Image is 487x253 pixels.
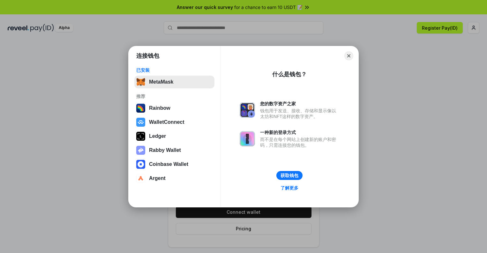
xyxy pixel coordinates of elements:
img: svg+xml,%3Csvg%20width%3D%2228%22%20height%3D%2228%22%20viewBox%3D%220%200%2028%2028%22%20fill%3D... [136,160,145,169]
div: 一种新的登录方式 [260,130,339,135]
div: 已安装 [136,67,213,73]
button: Argent [134,172,214,185]
div: 推荐 [136,93,213,99]
div: Rainbow [149,105,170,111]
img: svg+xml,%3Csvg%20width%3D%2228%22%20height%3D%2228%22%20viewBox%3D%220%200%2028%2028%22%20fill%3D... [136,174,145,183]
div: 而不是在每个网站上创建新的账户和密码，只需连接您的钱包。 [260,137,339,148]
img: svg+xml,%3Csvg%20xmlns%3D%22http%3A%2F%2Fwww.w3.org%2F2000%2Fsvg%22%20width%3D%2228%22%20height%3... [136,132,145,141]
button: Rabby Wallet [134,144,214,157]
div: WalletConnect [149,119,184,125]
button: WalletConnect [134,116,214,129]
div: 获取钱包 [281,173,298,178]
button: MetaMask [134,76,214,88]
button: Coinbase Wallet [134,158,214,171]
button: Ledger [134,130,214,143]
img: svg+xml,%3Csvg%20width%3D%22120%22%20height%3D%22120%22%20viewBox%3D%220%200%20120%20120%22%20fil... [136,104,145,113]
div: 什么是钱包？ [272,71,307,78]
a: 了解更多 [277,184,302,192]
div: Argent [149,175,166,181]
div: Coinbase Wallet [149,161,188,167]
button: Close [344,51,353,60]
div: 了解更多 [281,185,298,191]
img: svg+xml,%3Csvg%20width%3D%2228%22%20height%3D%2228%22%20viewBox%3D%220%200%2028%2028%22%20fill%3D... [136,118,145,127]
img: svg+xml,%3Csvg%20xmlns%3D%22http%3A%2F%2Fwww.w3.org%2F2000%2Fsvg%22%20fill%3D%22none%22%20viewBox... [240,131,255,146]
div: 钱包用于发送、接收、存储和显示像以太坊和NFT这样的数字资产。 [260,108,339,119]
div: MetaMask [149,79,173,85]
div: Rabby Wallet [149,147,181,153]
img: svg+xml,%3Csvg%20fill%3D%22none%22%20height%3D%2233%22%20viewBox%3D%220%200%2035%2033%22%20width%... [136,78,145,86]
img: svg+xml,%3Csvg%20xmlns%3D%22http%3A%2F%2Fwww.w3.org%2F2000%2Fsvg%22%20fill%3D%22none%22%20viewBox... [240,102,255,118]
button: Rainbow [134,102,214,115]
h1: 连接钱包 [136,52,159,60]
button: 获取钱包 [276,171,303,180]
img: svg+xml,%3Csvg%20xmlns%3D%22http%3A%2F%2Fwww.w3.org%2F2000%2Fsvg%22%20fill%3D%22none%22%20viewBox... [136,146,145,155]
div: 您的数字资产之家 [260,101,339,107]
div: Ledger [149,133,166,139]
